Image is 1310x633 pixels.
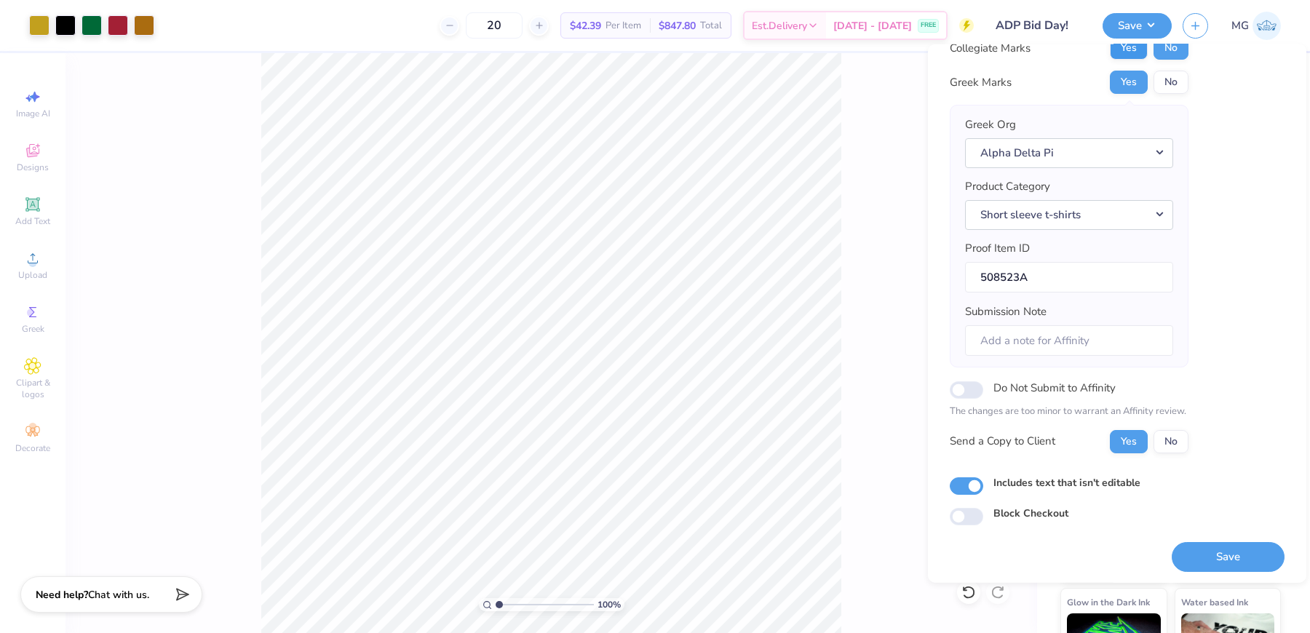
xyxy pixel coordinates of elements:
[1231,17,1249,34] span: MG
[965,178,1050,195] label: Product Category
[18,269,47,281] span: Upload
[950,73,1012,90] div: Greek Marks
[15,442,50,454] span: Decorate
[606,18,641,33] span: Per Item
[16,108,50,119] span: Image AI
[993,474,1140,490] label: Includes text that isn't editable
[1103,13,1172,39] button: Save
[1181,594,1248,610] span: Water based Ink
[700,18,722,33] span: Total
[1172,541,1285,571] button: Save
[15,215,50,227] span: Add Text
[22,323,44,335] span: Greek
[965,199,1173,229] button: Short sleeve t-shirts
[1231,12,1281,40] a: MG
[993,505,1068,520] label: Block Checkout
[993,378,1116,397] label: Do Not Submit to Affinity
[1154,36,1188,60] button: No
[36,588,88,602] strong: Need help?
[570,18,601,33] span: $42.39
[950,405,1188,419] p: The changes are too minor to warrant an Affinity review.
[965,138,1173,167] button: Alpha Delta Pi
[965,325,1173,356] input: Add a note for Affinity
[17,162,49,173] span: Designs
[1110,71,1148,94] button: Yes
[1067,594,1150,610] span: Glow in the Dark Ink
[1154,429,1188,453] button: No
[1110,36,1148,60] button: Yes
[1253,12,1281,40] img: Mary Grace
[1110,429,1148,453] button: Yes
[833,18,912,33] span: [DATE] - [DATE]
[752,18,807,33] span: Est. Delivery
[965,303,1047,320] label: Submission Note
[921,20,936,31] span: FREE
[659,18,696,33] span: $847.80
[950,433,1055,450] div: Send a Copy to Client
[965,240,1030,257] label: Proof Item ID
[965,116,1016,133] label: Greek Org
[1154,71,1188,94] button: No
[88,588,149,602] span: Chat with us.
[466,12,523,39] input: – –
[7,377,58,400] span: Clipart & logos
[598,598,621,611] span: 100 %
[985,11,1092,40] input: Untitled Design
[950,39,1031,56] div: Collegiate Marks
